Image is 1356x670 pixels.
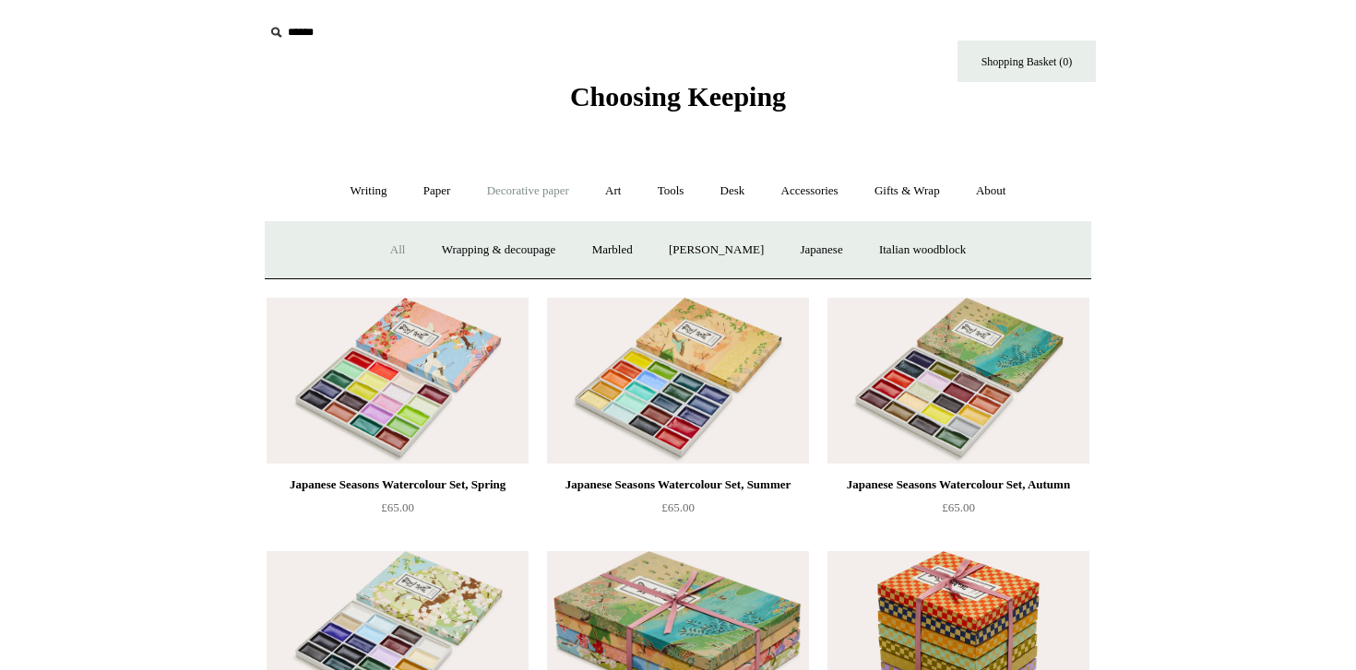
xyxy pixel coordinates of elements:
a: About [959,167,1023,216]
a: All [374,226,422,275]
a: Japanese Seasons Watercolour Set, Summer £65.00 [547,474,809,549]
a: Marbled [576,226,649,275]
a: Decorative paper [470,167,586,216]
span: £65.00 [381,500,414,514]
a: Wrapping & decoupage [425,226,573,275]
span: £65.00 [661,500,695,514]
a: [PERSON_NAME] [652,226,780,275]
a: Shopping Basket (0) [958,41,1096,82]
a: Gifts & Wrap [858,167,957,216]
a: Japanese [783,226,859,275]
a: Writing [334,167,404,216]
a: Tools [641,167,701,216]
img: Japanese Seasons Watercolour Set, Summer [547,298,809,464]
a: Japanese Seasons Watercolour Set, Spring Japanese Seasons Watercolour Set, Spring [267,298,529,464]
span: Choosing Keeping [570,81,786,112]
a: Japanese Seasons Watercolour Set, Summer Japanese Seasons Watercolour Set, Summer [547,298,809,464]
div: Japanese Seasons Watercolour Set, Autumn [832,474,1085,496]
a: Japanese Seasons Watercolour Set, Spring £65.00 [267,474,529,549]
a: Choosing Keeping [570,96,786,109]
span: £65.00 [942,500,975,514]
img: Japanese Seasons Watercolour Set, Autumn [827,298,1089,464]
a: Italian woodblock [862,226,982,275]
div: Japanese Seasons Watercolour Set, Spring [271,474,524,496]
a: Desk [704,167,762,216]
img: Japanese Seasons Watercolour Set, Spring [267,298,529,464]
div: Japanese Seasons Watercolour Set, Summer [552,474,804,496]
a: Accessories [765,167,855,216]
a: Japanese Seasons Watercolour Set, Autumn Japanese Seasons Watercolour Set, Autumn [827,298,1089,464]
a: Japanese Seasons Watercolour Set, Autumn £65.00 [827,474,1089,549]
a: Art [589,167,637,216]
a: Paper [407,167,468,216]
